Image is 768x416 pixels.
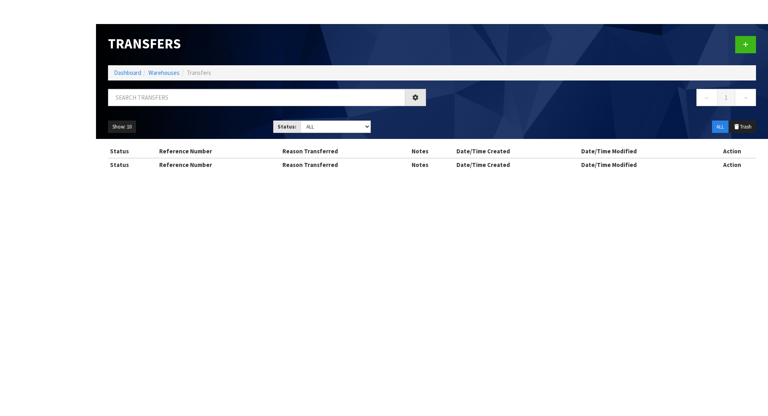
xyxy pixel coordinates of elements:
a: → [735,89,756,106]
th: Reason Transferred [280,158,410,171]
a: 1 [717,89,735,106]
th: Notes [410,158,455,171]
th: Status [108,158,157,171]
th: Date/Time Modified [579,145,708,158]
th: Notes [410,145,455,158]
span: Transfers [187,69,211,76]
input: Search transfers [108,89,405,106]
button: Trash [729,121,756,133]
a: Dashboard [114,69,141,76]
nav: Page navigation [438,89,756,109]
button: ALL [712,121,728,133]
strong: Status: [278,123,296,130]
th: Reason Transferred [280,145,410,158]
button: Show: 10 [108,121,136,133]
th: Action [708,145,756,158]
th: Date/Time Modified [579,158,708,171]
a: ← [696,89,718,106]
a: Warehouses [148,69,180,76]
th: Date/Time Created [454,145,579,158]
th: Reference Number [157,158,280,171]
th: Reference Number [157,145,280,158]
th: Action [708,158,756,171]
h1: Transfers [108,36,426,51]
th: Status [108,145,157,158]
th: Date/Time Created [454,158,579,171]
